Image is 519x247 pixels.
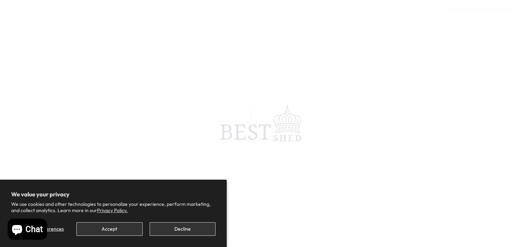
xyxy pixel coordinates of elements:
[150,222,216,236] button: Decline
[6,219,49,241] inbox-online-store-chat: Shopify online store chat
[76,222,142,236] button: Accept
[97,207,128,214] a: Privacy Policy.
[11,201,216,214] p: We use cookies and other technologies to personalize your experience, perform marketing, and coll...
[11,191,216,198] h2: We value your privacy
